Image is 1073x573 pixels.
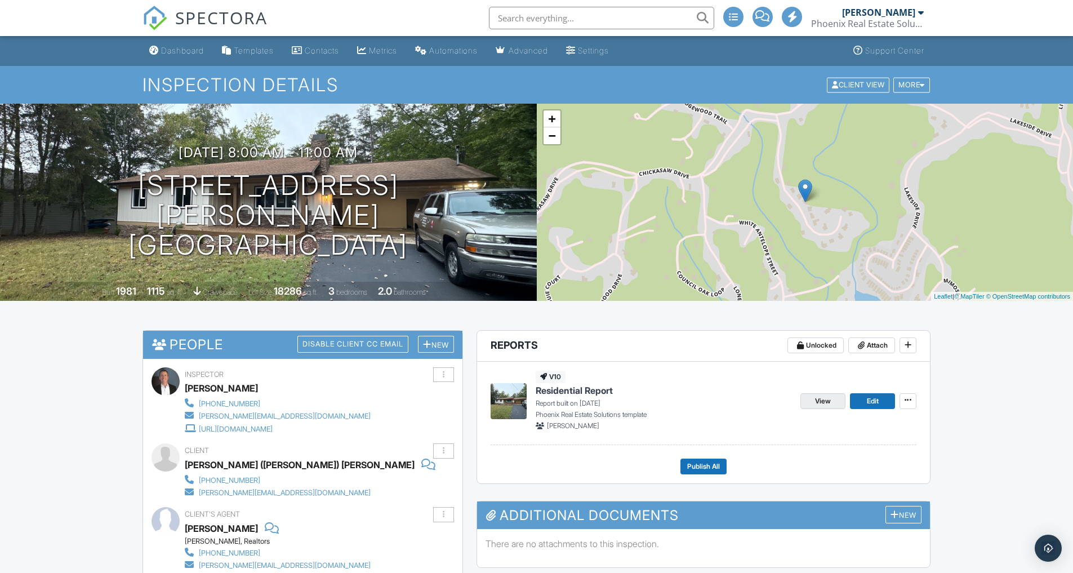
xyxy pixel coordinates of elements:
[274,285,302,297] div: 18286
[378,285,392,297] div: 2.0
[199,476,260,485] div: [PHONE_NUMBER]
[185,380,258,397] div: [PERSON_NAME]
[185,520,258,537] a: [PERSON_NAME]
[161,46,204,55] div: Dashboard
[893,77,930,92] div: More
[842,7,915,18] div: [PERSON_NAME]
[185,370,224,379] span: Inspector
[304,288,318,296] span: sq.ft.
[509,46,548,55] div: Advanced
[489,7,714,29] input: Search everything...
[336,288,367,296] span: bedrooms
[328,285,335,297] div: 3
[394,288,426,296] span: bathrooms
[429,46,478,55] div: Automations
[353,41,402,61] a: Metrics
[167,288,182,296] span: sq. ft.
[418,336,454,353] div: New
[811,18,924,29] div: Phoenix Real Estate Solutions
[175,6,268,29] span: SPECTORA
[147,285,165,297] div: 1115
[827,77,889,92] div: Client View
[199,561,371,570] div: [PERSON_NAME][EMAIL_ADDRESS][DOMAIN_NAME]
[986,293,1070,300] a: © OpenStreetMap contributors
[217,41,278,61] a: Templates
[199,412,371,421] div: [PERSON_NAME][EMAIL_ADDRESS][DOMAIN_NAME]
[1035,535,1062,562] div: Open Intercom Messenger
[849,41,929,61] a: Support Center
[185,558,371,571] a: [PERSON_NAME][EMAIL_ADDRESS][DOMAIN_NAME]
[544,127,560,144] a: Zoom out
[179,145,358,160] h3: [DATE] 8:00 am - 11:00 am
[954,293,985,300] a: © MapTiler
[185,446,209,455] span: Client
[185,510,240,518] span: Client's Agent
[931,292,1073,301] div: |
[578,46,609,55] div: Settings
[562,41,613,61] a: Settings
[297,336,408,353] div: Disable Client CC Email
[287,41,344,61] a: Contacts
[199,399,260,408] div: [PHONE_NUMBER]
[203,288,238,296] span: crawlspace
[885,506,921,523] div: New
[185,473,431,486] a: [PHONE_NUMBER]
[486,538,922,550] p: There are no attachments to this inspection.
[145,41,208,61] a: Dashboard
[185,409,371,421] a: [PERSON_NAME][EMAIL_ADDRESS][DOMAIN_NAME]
[185,546,371,558] a: [PHONE_NUMBER]
[199,425,273,434] div: [URL][DOMAIN_NAME]
[116,285,136,297] div: 1981
[143,6,167,30] img: The Best Home Inspection Software - Spectora
[934,293,952,300] a: Leaflet
[477,501,930,529] h3: Additional Documents
[102,288,114,296] span: Built
[185,486,431,498] a: [PERSON_NAME][EMAIL_ADDRESS][DOMAIN_NAME]
[248,288,272,296] span: Lot Size
[491,41,553,61] a: Advanced
[865,46,924,55] div: Support Center
[199,488,371,498] div: [PERSON_NAME][EMAIL_ADDRESS][DOMAIN_NAME]
[234,46,274,55] div: Templates
[826,80,892,88] a: Client View
[143,75,931,95] h1: Inspection Details
[305,46,339,55] div: Contacts
[18,171,519,260] h1: [STREET_ADDRESS] [PERSON_NAME][GEOGRAPHIC_DATA]
[369,46,397,55] div: Metrics
[411,41,482,61] a: Automations (Advanced)
[185,397,371,409] a: [PHONE_NUMBER]
[544,110,560,127] a: Zoom in
[185,537,380,546] div: [PERSON_NAME], Realtors
[185,422,371,434] a: [URL][DOMAIN_NAME]
[199,549,260,558] div: [PHONE_NUMBER]
[143,15,268,39] a: SPECTORA
[143,331,462,358] h3: People
[185,456,415,473] div: [PERSON_NAME] ([PERSON_NAME]) [PERSON_NAME]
